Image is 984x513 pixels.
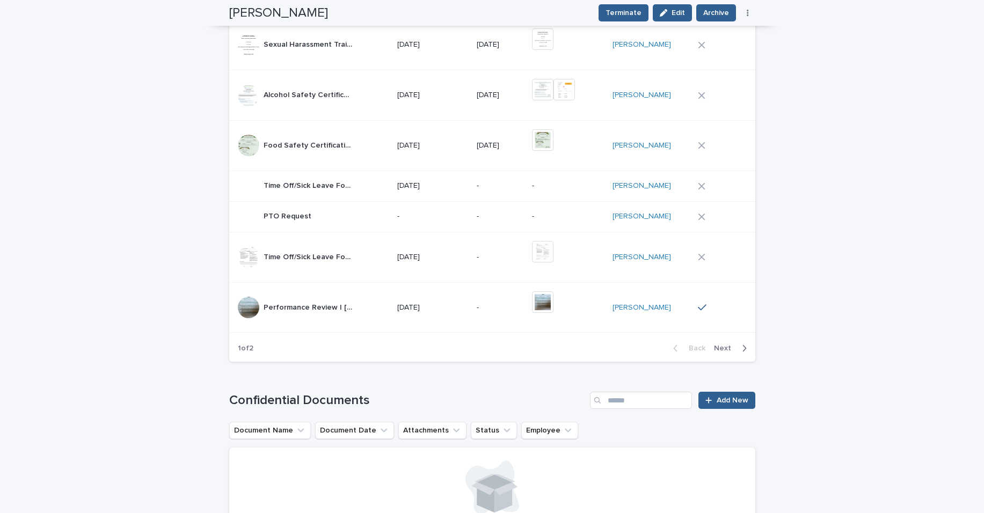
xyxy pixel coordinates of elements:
[613,91,671,100] a: [PERSON_NAME]
[606,8,642,18] span: Terminate
[672,9,685,17] span: Edit
[397,181,469,190] p: [DATE]
[264,301,355,312] p: Performance Review | Deane | Donna's
[696,4,736,21] button: Archive
[477,91,523,100] p: [DATE]
[264,210,314,221] p: PTO Request
[397,303,469,312] p: [DATE]
[710,343,755,353] button: Next
[682,345,705,352] span: Back
[613,303,671,312] a: [PERSON_NAME]
[397,253,469,262] p: [DATE]
[717,397,748,404] span: Add New
[613,253,671,262] a: [PERSON_NAME]
[229,422,311,439] button: Document Name
[477,141,523,150] p: [DATE]
[590,392,692,409] input: Search
[264,139,355,150] p: Food Safety Certification | Deane | Donna's
[229,5,328,21] h2: [PERSON_NAME]
[397,141,469,150] p: [DATE]
[229,282,755,333] tr: Performance Review | [PERSON_NAME] | [PERSON_NAME]'sPerformance Review | [PERSON_NAME] | [PERSON_...
[264,89,355,100] p: Alcohol Safety Certification | Deane | Donna's
[471,422,517,439] button: Status
[397,212,469,221] p: -
[477,303,523,312] p: -
[613,212,671,221] a: [PERSON_NAME]
[477,40,523,49] p: [DATE]
[532,212,604,221] p: -
[665,343,710,353] button: Back
[397,91,469,100] p: [DATE]
[264,251,355,262] p: Time Off/Sick Leave Form (Upload Existing Documentation) | Deane | Donna's
[613,141,671,150] a: [PERSON_NAME]
[397,40,469,49] p: [DATE]
[229,171,755,201] tr: Time Off/Sick Leave Form (Create Electronic Record) | [PERSON_NAME] | [PERSON_NAME]'sTime Off/Sic...
[477,181,523,190] p: -
[229,393,586,408] h1: Confidential Documents
[315,422,394,439] button: Document Date
[264,38,355,49] p: Sexual Harassment Training Certificate | Deane | Donna's
[264,179,355,190] p: Time Off/Sick Leave Form (Create Electronic Record) | Deane | Donna's
[229,120,755,171] tr: Food Safety Certification | [PERSON_NAME] | [PERSON_NAME]'sFood Safety Certification | [PERSON_NA...
[398,422,467,439] button: Attachments
[229,70,755,121] tr: Alcohol Safety Certification | [PERSON_NAME] | [PERSON_NAME]'sAlcohol Safety Certification | [PER...
[714,345,738,352] span: Next
[613,40,671,49] a: [PERSON_NAME]
[229,232,755,282] tr: Time Off/Sick Leave Form (Upload Existing Documentation) | [PERSON_NAME] | [PERSON_NAME]'sTime Of...
[477,212,523,221] p: -
[229,20,755,70] tr: Sexual Harassment Training Certificate | [PERSON_NAME] | [PERSON_NAME]'sSexual Harassment Trainin...
[521,422,578,439] button: Employee
[229,335,262,362] p: 1 of 2
[613,181,671,190] a: [PERSON_NAME]
[599,4,648,21] button: Terminate
[477,253,523,262] p: -
[703,8,729,18] span: Archive
[698,392,755,409] a: Add New
[229,201,755,232] tr: PTO RequestPTO Request ---[PERSON_NAME]
[653,4,692,21] button: Edit
[532,181,604,190] p: -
